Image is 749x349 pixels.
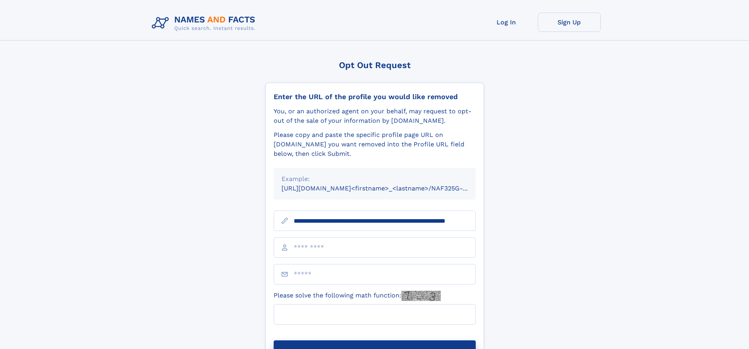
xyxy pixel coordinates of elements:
[274,130,476,159] div: Please copy and paste the specific profile page URL on [DOMAIN_NAME] you want removed into the Pr...
[265,60,484,70] div: Opt Out Request
[538,13,601,32] a: Sign Up
[149,13,262,34] img: Logo Names and Facts
[274,107,476,126] div: You, or an authorized agent on your behalf, may request to opt-out of the sale of your informatio...
[282,185,491,192] small: [URL][DOMAIN_NAME]<firstname>_<lastname>/NAF325G-xxxxxxxx
[475,13,538,32] a: Log In
[274,291,441,301] label: Please solve the following math function:
[282,174,468,184] div: Example:
[274,92,476,101] div: Enter the URL of the profile you would like removed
